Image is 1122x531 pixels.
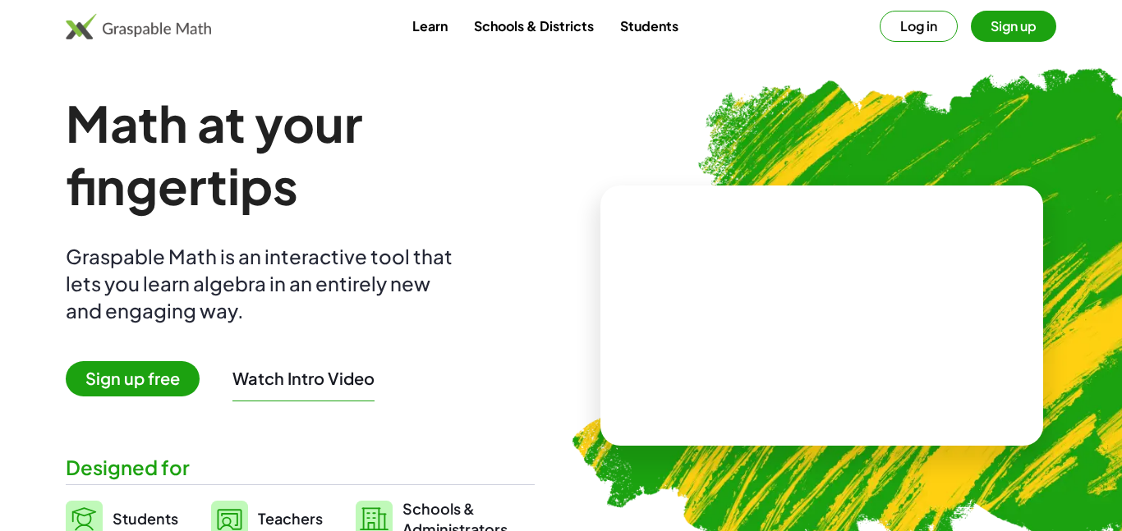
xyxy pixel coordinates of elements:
[699,254,945,378] video: What is this? This is dynamic math notation. Dynamic math notation plays a central role in how Gr...
[461,11,607,41] a: Schools & Districts
[399,11,461,41] a: Learn
[232,368,375,389] button: Watch Intro Video
[880,11,958,42] button: Log in
[258,509,323,528] span: Teachers
[113,509,178,528] span: Students
[66,454,535,481] div: Designed for
[607,11,692,41] a: Students
[66,243,460,324] div: Graspable Math is an interactive tool that lets you learn algebra in an entirely new and engaging...
[66,92,535,217] h1: Math at your fingertips
[971,11,1056,42] button: Sign up
[66,361,200,396] span: Sign up free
